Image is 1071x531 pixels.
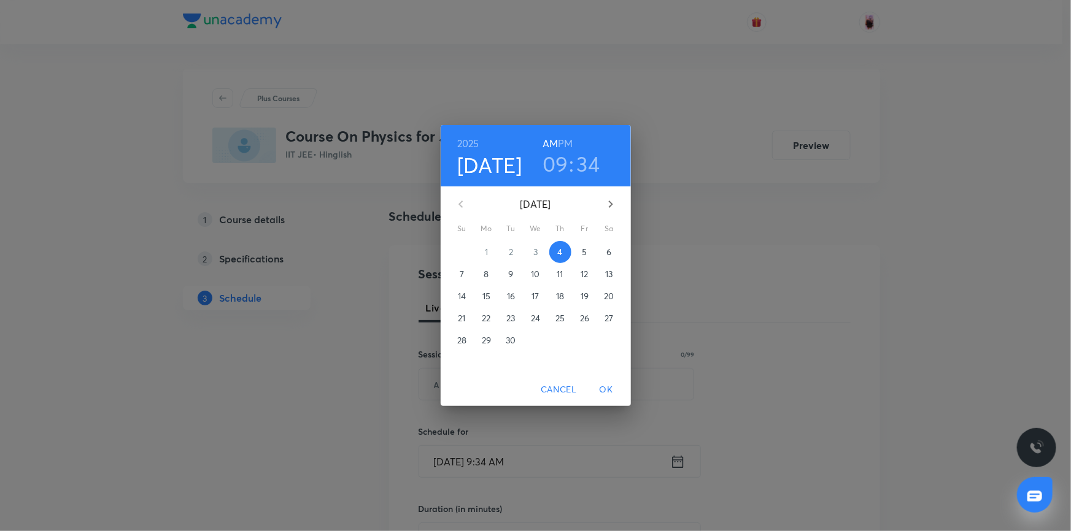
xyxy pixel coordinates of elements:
span: Cancel [541,382,576,397]
button: 13 [598,263,621,285]
button: 25 [549,307,571,329]
p: 28 [457,334,466,346]
button: 2025 [457,135,479,152]
button: PM [558,135,573,152]
button: 30 [500,329,522,351]
p: 13 [605,268,613,280]
p: 12 [581,268,588,280]
button: OK [587,378,626,401]
h3: : [569,151,574,177]
p: [DATE] [476,197,596,212]
p: 5 [582,246,587,258]
span: Sa [598,223,621,235]
button: 34 [577,151,600,177]
p: 30 [506,334,516,346]
button: 17 [525,285,547,307]
button: [DATE] [457,152,522,178]
p: 18 [556,290,564,302]
button: 15 [476,285,498,307]
button: 16 [500,285,522,307]
p: 17 [532,290,539,302]
p: 14 [458,290,466,302]
button: 28 [451,329,473,351]
button: 8 [476,263,498,285]
button: 10 [525,263,547,285]
button: 5 [574,241,596,263]
p: 19 [581,290,589,302]
button: 29 [476,329,498,351]
button: 19 [574,285,596,307]
button: AM [543,135,558,152]
span: We [525,223,547,235]
span: Mo [476,223,498,235]
p: 21 [458,312,465,324]
button: 7 [451,263,473,285]
button: 4 [549,241,571,263]
button: 14 [451,285,473,307]
p: 24 [531,312,540,324]
p: 26 [580,312,589,324]
button: 11 [549,263,571,285]
p: 20 [604,290,614,302]
p: 23 [506,312,515,324]
p: 7 [460,268,464,280]
span: Th [549,223,571,235]
button: 18 [549,285,571,307]
button: 12 [574,263,596,285]
button: 22 [476,307,498,329]
p: 6 [606,246,611,258]
p: 29 [482,334,491,346]
p: 11 [557,268,563,280]
button: 24 [525,307,547,329]
p: 10 [531,268,539,280]
span: Su [451,223,473,235]
p: 22 [482,312,490,324]
button: 26 [574,307,596,329]
button: 6 [598,241,621,263]
p: 27 [605,312,613,324]
span: Fr [574,223,596,235]
button: 27 [598,307,621,329]
span: OK [592,382,621,397]
button: 20 [598,285,621,307]
p: 9 [508,268,513,280]
button: Cancel [536,378,581,401]
button: 09 [543,151,568,177]
span: Tu [500,223,522,235]
button: 9 [500,263,522,285]
button: 21 [451,307,473,329]
p: 8 [484,268,489,280]
p: 15 [482,290,490,302]
p: 4 [557,246,562,258]
button: 23 [500,307,522,329]
p: 16 [507,290,515,302]
p: 25 [555,312,565,324]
